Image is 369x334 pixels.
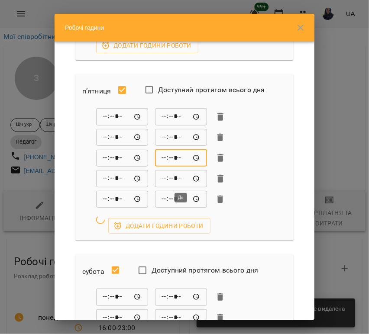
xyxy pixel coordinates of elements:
[158,85,265,95] span: Доступний протягом всього дня
[155,108,207,125] div: До
[155,191,207,208] div: До
[96,38,198,53] button: Додати години роботи
[96,309,148,327] div: Від
[214,131,227,144] button: Видалити
[214,110,227,123] button: Видалити
[96,191,148,208] div: Від
[214,193,227,206] button: Видалити
[115,221,204,231] span: Додати години роботи
[214,151,227,164] button: Видалити
[103,40,191,51] span: Додати години роботи
[152,265,258,276] span: Доступний протягом всього дня
[82,85,111,97] h6: п’ятниця
[108,218,210,234] button: Додати години роботи
[82,266,104,278] h6: субота
[214,291,227,304] button: Видалити
[96,289,148,306] div: Від
[155,129,207,146] div: До
[214,312,227,324] button: Видалити
[214,172,227,185] button: Видалити
[55,14,314,42] div: Робочі години
[155,309,207,327] div: До
[155,149,207,167] div: До
[96,149,148,167] div: Від
[96,170,148,187] div: Від
[96,129,148,146] div: Від
[155,289,207,306] div: До
[96,108,148,125] div: Від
